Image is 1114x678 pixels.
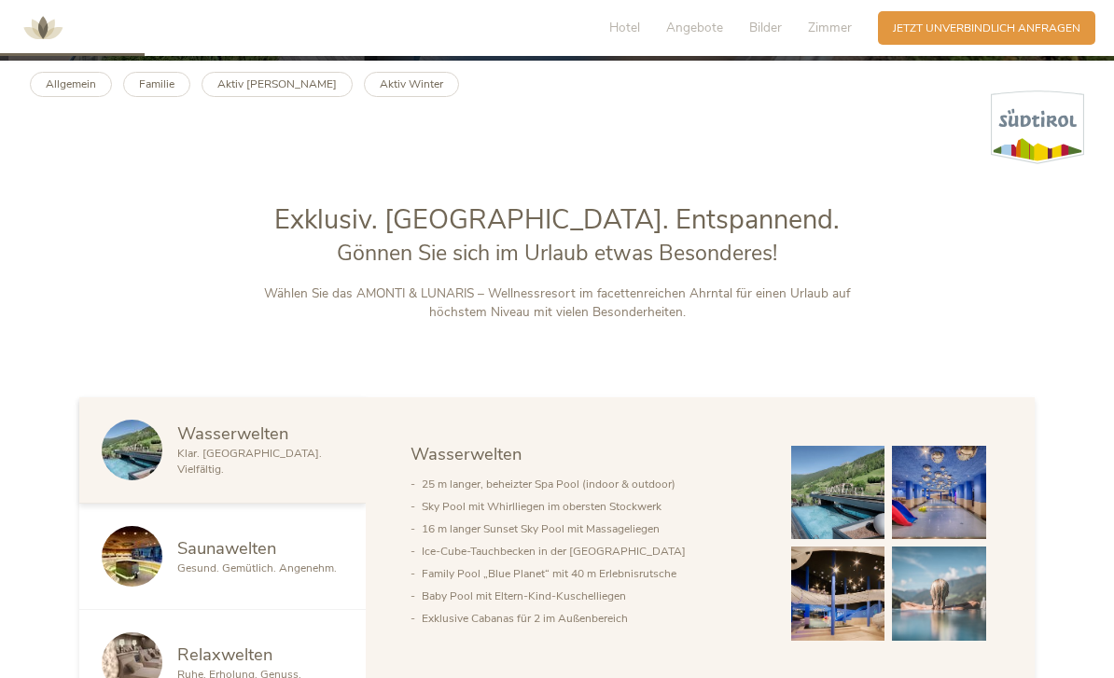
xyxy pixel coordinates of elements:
a: AMONTI & LUNARIS Wellnessresort [15,22,71,33]
span: Gönnen Sie sich im Urlaub etwas Besonderes! [337,239,777,268]
a: Aktiv [PERSON_NAME] [202,72,353,97]
span: Wasserwelten [177,422,288,445]
b: Allgemein [46,76,96,91]
span: Saunawelten [177,536,276,560]
span: Gesund. Gemütlich. Angenehm. [177,560,337,575]
li: Ice-Cube-Tauchbecken in der [GEOGRAPHIC_DATA] [422,540,761,562]
span: Jetzt unverbindlich anfragen [893,21,1080,36]
li: Sky Pool mit Whirlliegen im obersten Stockwerk [422,495,761,518]
span: Bilder [749,19,782,36]
span: Hotel [609,19,640,36]
span: Klar. [GEOGRAPHIC_DATA]. Vielfältig. [177,446,322,477]
a: Allgemein [30,72,112,97]
a: Aktiv Winter [364,72,459,97]
li: 16 m langer Sunset Sky Pool mit Massageliegen [422,518,761,540]
li: Baby Pool mit Eltern-Kind-Kuschelliegen [422,585,761,607]
b: Aktiv Winter [380,76,443,91]
li: Exklusive Cabanas für 2 im Außenbereich [422,607,761,630]
span: Wasserwelten [411,442,522,465]
p: Wählen Sie das AMONTI & LUNARIS – Wellnessresort im facettenreichen Ahrntal für einen Urlaub auf ... [245,284,869,323]
li: 25 m langer, beheizter Spa Pool (indoor & outdoor) [422,473,761,495]
li: Family Pool „Blue Planet“ mit 40 m Erlebnisrutsche [422,562,761,585]
b: Familie [139,76,174,91]
span: Exklusiv. [GEOGRAPHIC_DATA]. Entspannend. [274,201,840,238]
img: Südtirol [991,90,1084,164]
span: Relaxwelten [177,643,272,666]
span: Angebote [666,19,723,36]
span: Zimmer [808,19,852,36]
b: Aktiv [PERSON_NAME] [217,76,337,91]
a: Familie [123,72,190,97]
